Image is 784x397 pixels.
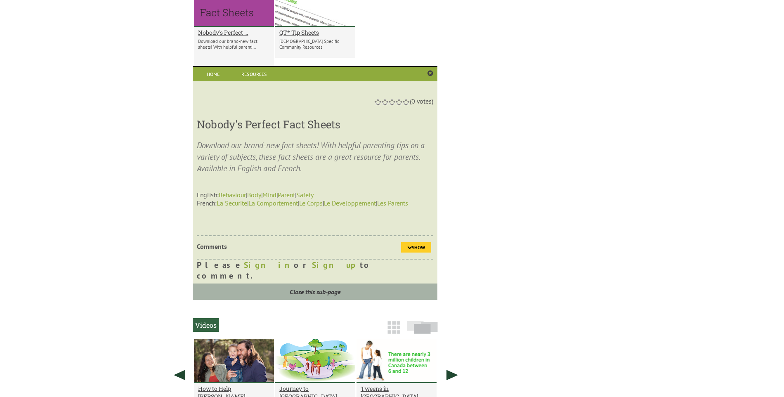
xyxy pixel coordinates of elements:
[193,67,234,81] a: Home
[193,284,437,300] a: Close this sub-page
[278,191,295,199] a: Parent
[404,325,440,338] a: Slide View
[198,28,270,36] a: Nobody's Perfect ...
[247,191,261,199] a: Body
[279,28,351,36] a: QT* Tip Sheets
[385,325,403,338] a: Grid View
[197,139,433,174] p: Download our brand-new fact sheets! With helpful parenting tips on a variety of subjects, these f...
[377,199,408,207] a: Les Parents
[279,38,351,50] p: [DEMOGRAPHIC_DATA] Specific Community Resources
[197,117,433,131] h3: Nobody's Perfect Fact Sheets
[197,242,314,250] p: Comments
[296,191,314,199] a: Safety
[197,260,433,281] div: Please or to comment.
[262,191,276,199] a: Mind
[290,288,340,296] i: Close this sub-page
[427,70,433,77] a: Close
[401,242,431,253] a: Show
[248,199,298,207] a: La Comportement
[197,182,433,207] p: English: | | | | French: | | | |
[324,199,376,207] a: Le Developpement
[198,38,270,50] p: Download our brand-new fact sheets! With helpful parenti...
[410,97,433,105] span: (0 votes)
[382,99,388,105] a: 2
[312,260,360,270] a: Sign up
[219,191,246,199] a: Behaviour
[244,260,294,270] a: Sign in
[403,99,409,105] a: 5
[375,99,381,105] a: 1
[217,199,247,207] a: La Securite
[396,99,402,105] a: 4
[387,321,400,334] img: grid-icon.png
[412,244,425,250] span: Show
[234,67,274,81] a: Resources
[407,321,438,334] img: slide-icon.png
[389,99,395,105] a: 3
[193,318,219,332] h2: Videos
[299,199,323,207] a: Le Corps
